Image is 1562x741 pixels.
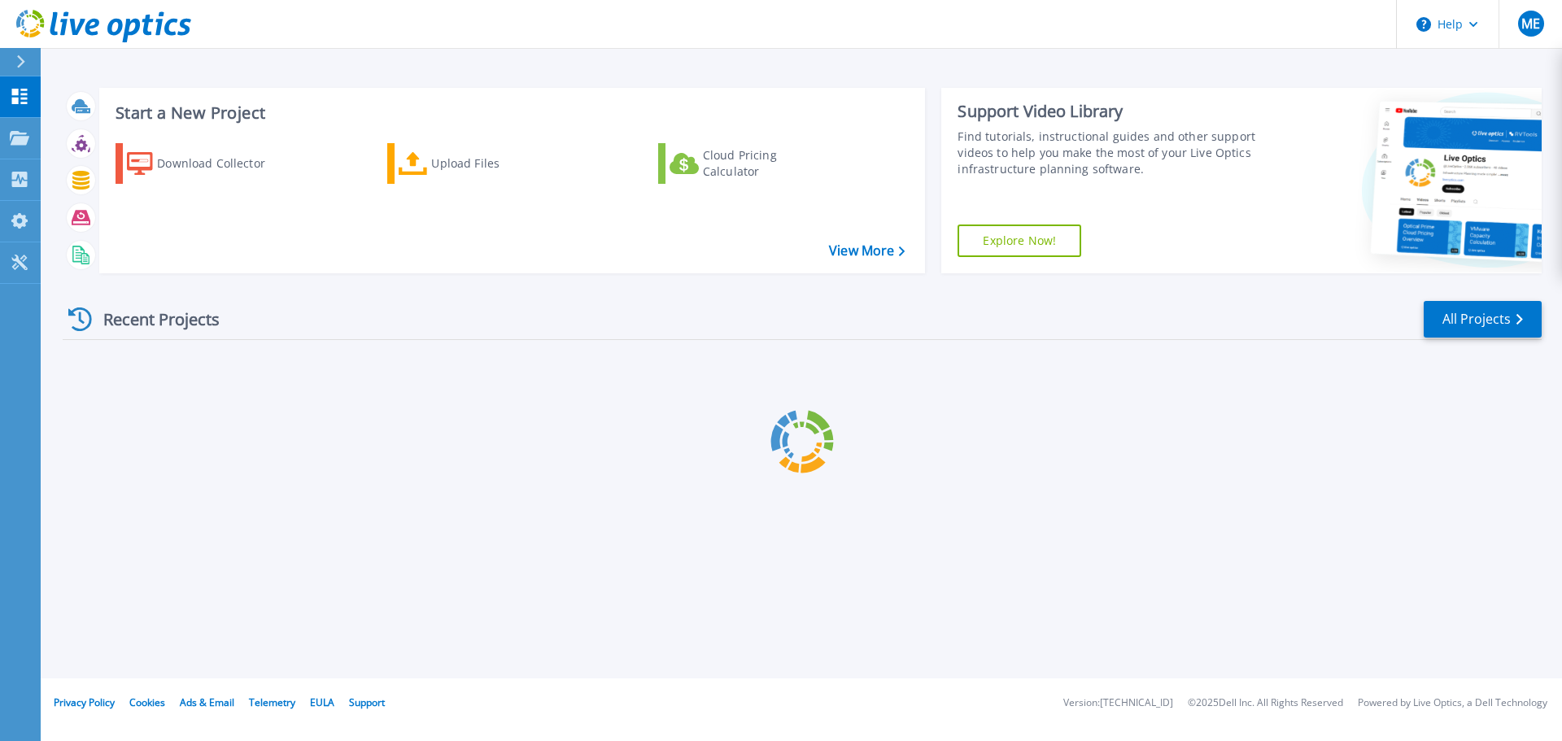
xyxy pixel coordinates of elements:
div: Find tutorials, instructional guides and other support videos to help you make the most of your L... [958,129,1263,177]
div: Recent Projects [63,299,242,339]
a: EULA [310,695,334,709]
div: Download Collector [157,147,287,180]
div: Support Video Library [958,101,1263,122]
a: Explore Now! [958,224,1081,257]
a: Privacy Policy [54,695,115,709]
li: Powered by Live Optics, a Dell Technology [1358,698,1547,708]
a: Telemetry [249,695,295,709]
a: Download Collector [116,143,297,184]
a: Cookies [129,695,165,709]
li: Version: [TECHNICAL_ID] [1063,698,1173,708]
li: © 2025 Dell Inc. All Rights Reserved [1188,698,1343,708]
a: Support [349,695,385,709]
a: View More [829,243,905,259]
div: Cloud Pricing Calculator [703,147,833,180]
div: Upload Files [431,147,561,180]
a: Ads & Email [180,695,234,709]
span: ME [1521,17,1540,30]
a: Cloud Pricing Calculator [658,143,840,184]
a: All Projects [1424,301,1542,338]
h3: Start a New Project [116,104,905,122]
a: Upload Files [387,143,569,184]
